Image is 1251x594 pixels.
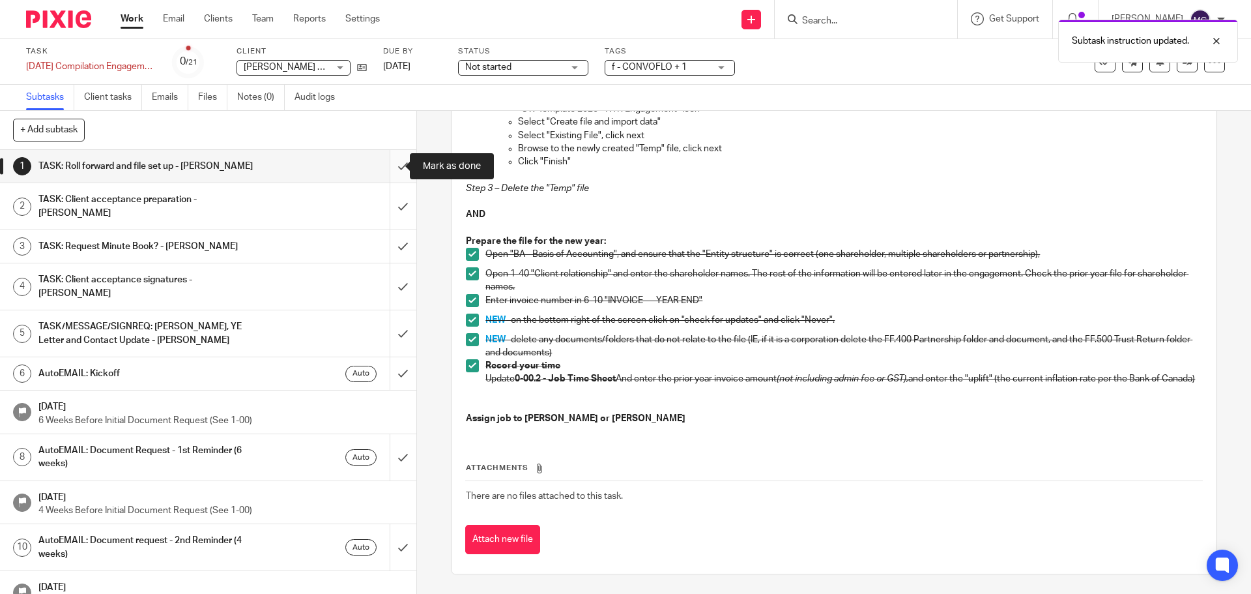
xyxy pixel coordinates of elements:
[485,314,1201,327] p: - on the bottom right of the screen click on "check for updates" and click "Never".
[237,46,367,57] label: Client
[26,85,74,110] a: Subtasks
[38,488,403,504] h1: [DATE]
[26,60,156,73] div: [DATE] Compilation Engagement Acceptance - CONVOFLO
[485,335,506,344] span: NEW
[38,156,264,176] h1: TASK: Roll forward and file set up - [PERSON_NAME]
[13,364,31,383] div: 6
[26,10,91,28] img: Pixie
[485,372,1201,385] p: Update And enter the prior year invoice amount and enter the "uplift" (the current inflation rate...
[293,12,326,25] a: Reports
[152,85,188,110] a: Emails
[485,248,1201,261] p: Open "BA - Basis of Accounting", and ensure that the "Entity structure" is correct (one sharehold...
[383,62,410,71] span: [DATE]
[605,46,735,57] label: Tags
[13,448,31,466] div: 8
[485,294,1201,307] p: Enter invoice number in 6-10 "INVOICE — YEAR END"
[345,449,377,466] div: Auto
[1072,35,1189,48] p: Subtask instruction updated.
[13,119,85,141] button: + Add subtask
[180,54,197,69] div: 0
[38,317,264,350] h1: TASK/MESSAGE/SIGNREQ: [PERSON_NAME], YE Letter and Contact Update - [PERSON_NAME]
[38,578,403,594] h1: [DATE]
[13,539,31,557] div: 10
[466,492,623,501] span: There are no files attached to this task.
[244,63,439,72] span: [PERSON_NAME] Commercial Construction Inc.
[38,441,264,474] h1: AutoEMAIL: Document Request - 1st Reminder (6 weeks)
[345,366,377,382] div: Auto
[38,414,403,427] p: 6 Weeks Before Initial Document Request (See 1-00)
[485,267,1201,294] p: Open 1-40 "Client relationship" and enter the shareholder names. The rest of the information will...
[518,115,1201,128] p: Select "Create file and import data"
[458,46,588,57] label: Status
[38,397,403,413] h1: [DATE]
[466,237,606,246] strong: Prepare the file for the new year:
[518,142,1201,155] p: Browse to the newly created "Temp" file, click next
[295,85,345,110] a: Audit logs
[121,12,143,25] a: Work
[13,157,31,175] div: 1
[465,525,540,554] button: Attach new file
[518,155,1201,168] p: Click "Finish"
[186,59,197,66] small: /21
[612,63,687,72] span: f - CONVOFLO + 1
[13,278,31,296] div: 4
[13,325,31,343] div: 5
[345,539,377,556] div: Auto
[515,374,546,383] strong: 0-00.2 -
[163,12,184,25] a: Email
[383,46,442,57] label: Due by
[237,85,285,110] a: Notes (0)
[198,85,227,110] a: Files
[465,63,511,72] span: Not started
[13,198,31,216] div: 2
[466,464,528,471] span: Attachments
[345,12,380,25] a: Settings
[485,361,560,370] strong: Record your time
[26,46,156,57] label: Task
[466,184,589,193] em: Step 3 – Delete the "Temp" file
[1190,9,1211,30] img: svg%3E
[466,414,685,423] strong: Assign job to [PERSON_NAME] or [PERSON_NAME]
[38,190,264,223] h1: TASK: Client acceptance preparation - [PERSON_NAME]
[518,129,1201,142] p: Select "Existing File", click next
[548,374,616,383] strong: Job Time Sheet
[38,531,264,564] h1: AutoEMAIL: Document request - 2nd Reminder (4 weeks)
[38,364,264,383] h1: AutoEMAIL: Kickoff
[38,504,403,517] p: 4 Weeks Before Initial Document Request (See 1-00)
[38,237,264,256] h1: TASK: Request Minute Book? - [PERSON_NAME]
[204,12,233,25] a: Clients
[84,85,142,110] a: Client tasks
[26,60,156,73] div: 2025-08-27 Compilation Engagement Acceptance - CONVOFLO
[38,270,264,303] h1: TASK: Client acceptance signatures - [PERSON_NAME]
[13,237,31,256] div: 3
[252,12,274,25] a: Team
[777,374,908,383] em: (not including admin fee or GST),
[485,333,1201,360] p: - delete any documents/folders that do not relate to the file (IE, if it is a corporation delete ...
[466,210,485,219] strong: AND
[485,316,506,325] span: NEW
